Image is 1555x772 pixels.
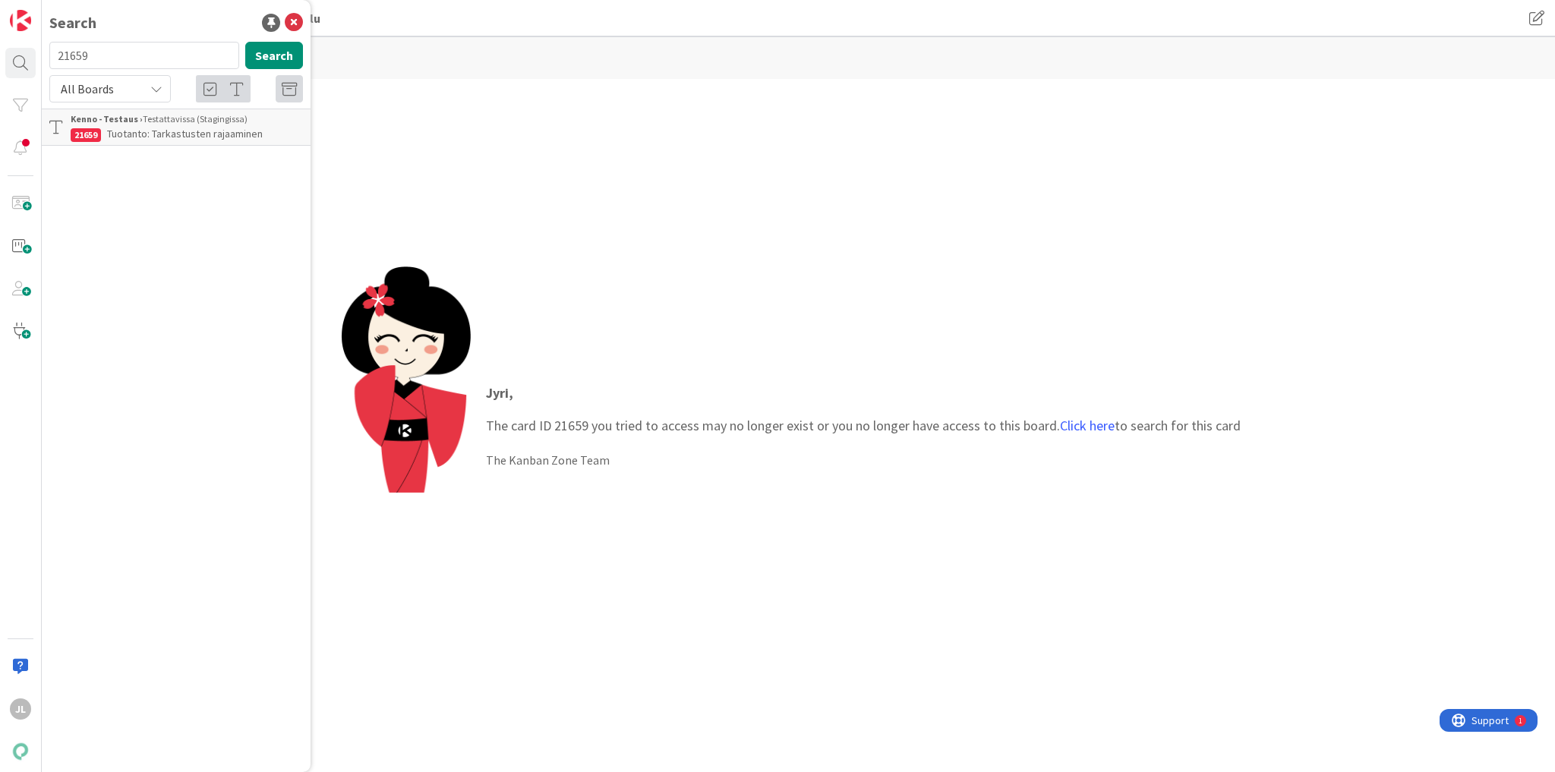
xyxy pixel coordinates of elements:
[10,741,31,762] img: avatar
[71,128,101,142] div: 21659
[486,451,1241,469] div: The Kanban Zone Team
[49,11,96,34] div: Search
[486,384,513,402] strong: Jyri ,
[71,113,143,124] b: Kenno - Testaus ›
[1060,417,1115,434] a: Click here
[245,42,303,69] button: Search
[486,383,1241,436] p: The card ID 21659 you tried to access may no longer exist or you no longer have access to this bo...
[71,112,303,126] div: Testattavissa (Stagingissa)
[61,81,114,96] span: All Boards
[49,42,239,69] input: Search for title...
[107,127,263,140] span: Tuotanto: Tarkastusten rajaaminen
[10,10,31,31] img: Visit kanbanzone.com
[42,109,311,146] a: Kenno - Testaus ›Testattavissa (Stagingissa)21659Tuotanto: Tarkastusten rajaaminen
[10,698,31,720] div: JL
[32,2,69,20] span: Support
[79,6,83,18] div: 1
